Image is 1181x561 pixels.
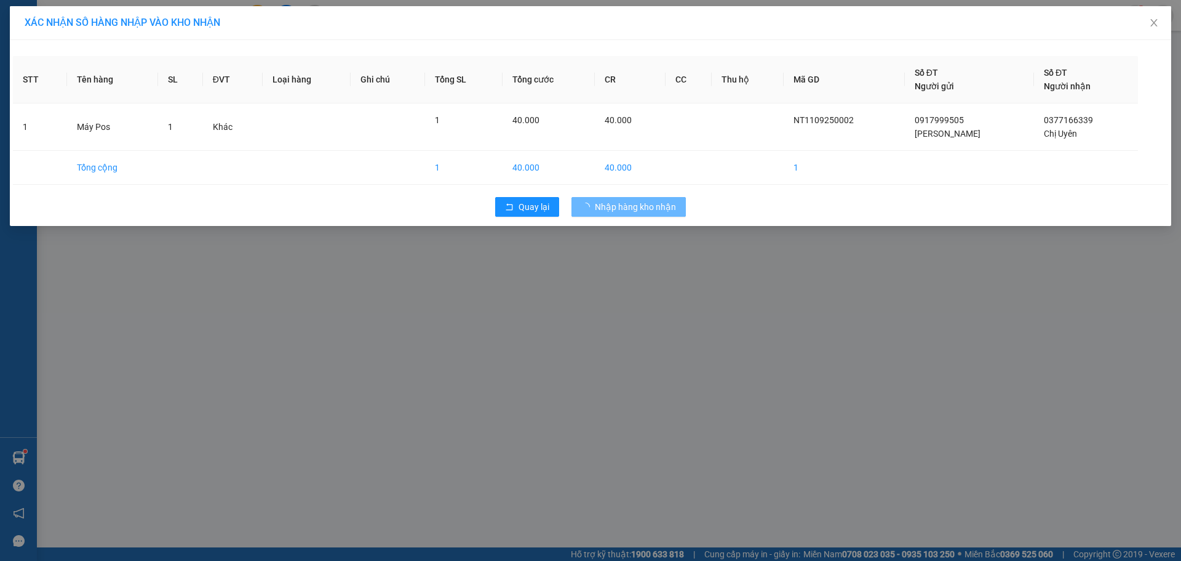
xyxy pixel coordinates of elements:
span: Chị Uyên [1044,129,1077,139]
th: Thu hộ [712,56,784,103]
span: loading [581,203,595,211]
span: XÁC NHẬN SỐ HÀNG NHẬP VÀO KHO NHẬN [25,17,220,28]
span: 1 [435,115,440,125]
li: VP [GEOGRAPHIC_DATA] [6,52,85,93]
span: 0917999505 [915,115,964,125]
th: STT [13,56,67,103]
td: 40.000 [595,151,666,185]
span: 40.000 [512,115,539,125]
button: Nhập hàng kho nhận [571,197,686,217]
span: NT1109250002 [793,115,854,125]
span: Quay lại [519,200,549,214]
th: Loại hàng [263,56,351,103]
th: ĐVT [203,56,263,103]
td: Máy Pos [67,103,158,151]
li: VP [GEOGRAPHIC_DATA] [85,52,164,93]
span: Người nhận [1044,81,1091,91]
span: 1 [168,122,173,132]
img: logo.jpg [6,6,49,49]
th: Mã GD [784,56,905,103]
li: Bình Minh Tải [6,6,178,30]
span: rollback [505,203,514,212]
span: Số ĐT [1044,68,1067,78]
th: Tổng cước [503,56,595,103]
span: Nhập hàng kho nhận [595,200,676,214]
button: rollbackQuay lại [495,197,559,217]
button: Close [1137,6,1171,41]
td: Khác [203,103,263,151]
span: close [1149,18,1159,28]
th: CR [595,56,666,103]
td: Tổng cộng [67,151,158,185]
span: [PERSON_NAME] [915,129,980,139]
th: SL [158,56,203,103]
span: 0377166339 [1044,115,1093,125]
td: 1 [425,151,503,185]
span: 40.000 [605,115,632,125]
td: 1 [13,103,67,151]
th: CC [666,56,712,103]
span: Số ĐT [915,68,938,78]
td: 40.000 [503,151,595,185]
th: Tên hàng [67,56,158,103]
td: 1 [784,151,905,185]
th: Tổng SL [425,56,503,103]
span: Người gửi [915,81,954,91]
th: Ghi chú [351,56,425,103]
